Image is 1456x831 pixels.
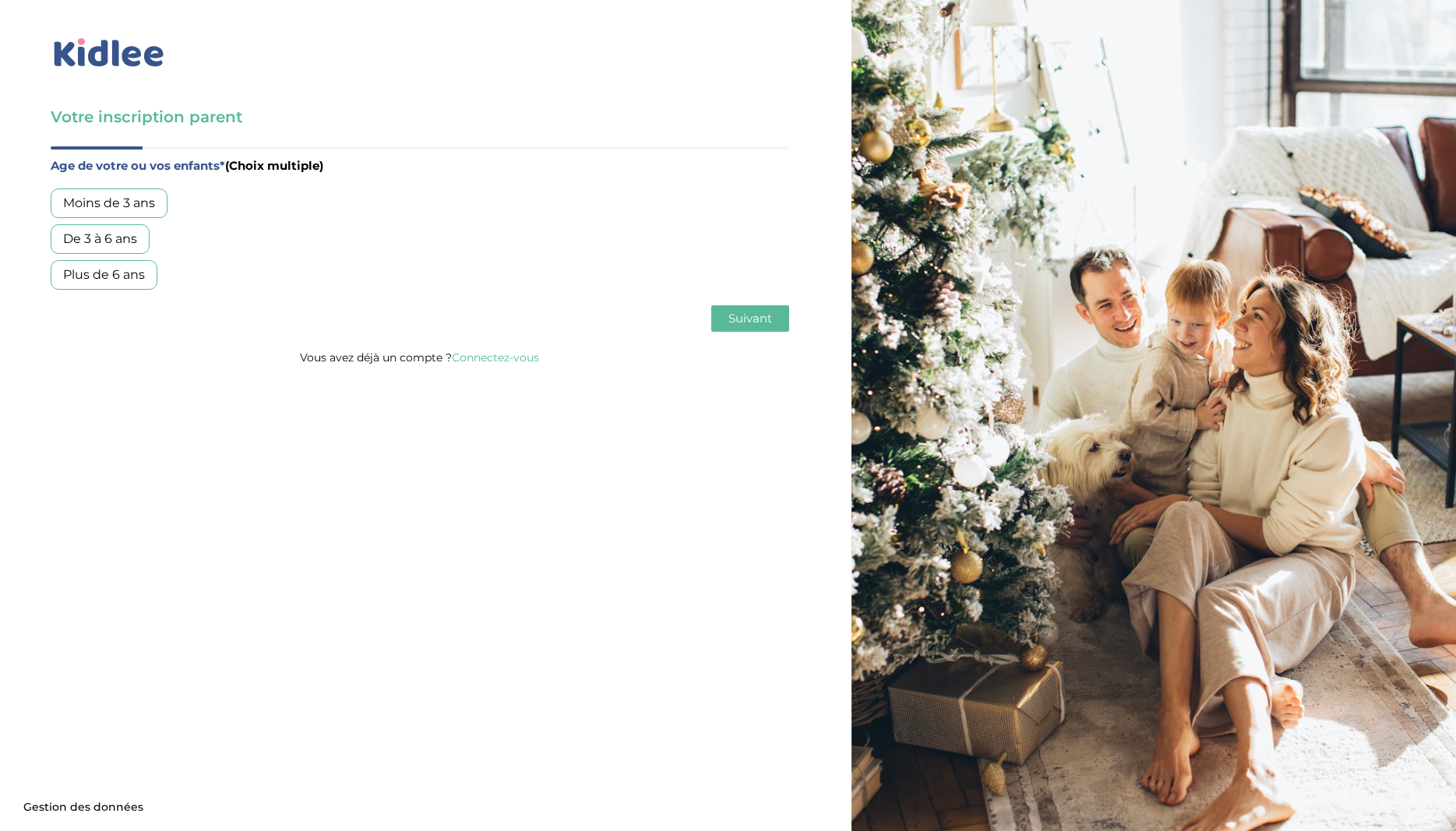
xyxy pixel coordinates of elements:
[51,260,157,290] div: Plus de 6 ans
[51,156,789,176] label: Age de votre ou vos enfants*
[225,158,323,173] span: (Choix multiple)
[51,347,789,368] p: Vous avez déjà un compte ?
[14,791,153,824] button: Gestion des données
[51,188,167,218] div: Moins de 3 ans
[711,305,789,332] button: Suivant
[51,106,789,128] h3: Votre inscription parent
[23,801,143,815] span: Gestion des données
[51,224,150,254] div: De 3 à 6 ans
[51,35,167,71] img: logo_kidlee_bleu
[452,350,539,364] a: Connectez-vous
[51,305,124,332] button: Précédent
[728,311,772,326] span: Suivant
